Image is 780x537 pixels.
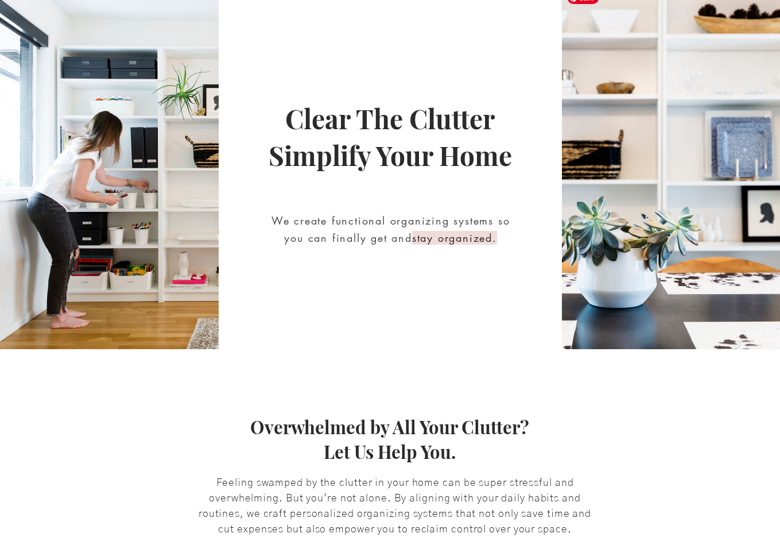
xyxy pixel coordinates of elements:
[199,478,591,535] span: Feeling swamped by the clutter in your home can be super stressful and overwhelming. But you're n...
[269,101,512,173] span: Clear The Clutter Simplify Your Home
[250,415,529,463] span: Overwhelmed by All Your Clutter? Let Us Help You.
[492,231,497,245] span: .
[271,214,510,245] span: We create functional organizing systems so you can finally get and
[412,231,492,245] span: stay organized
